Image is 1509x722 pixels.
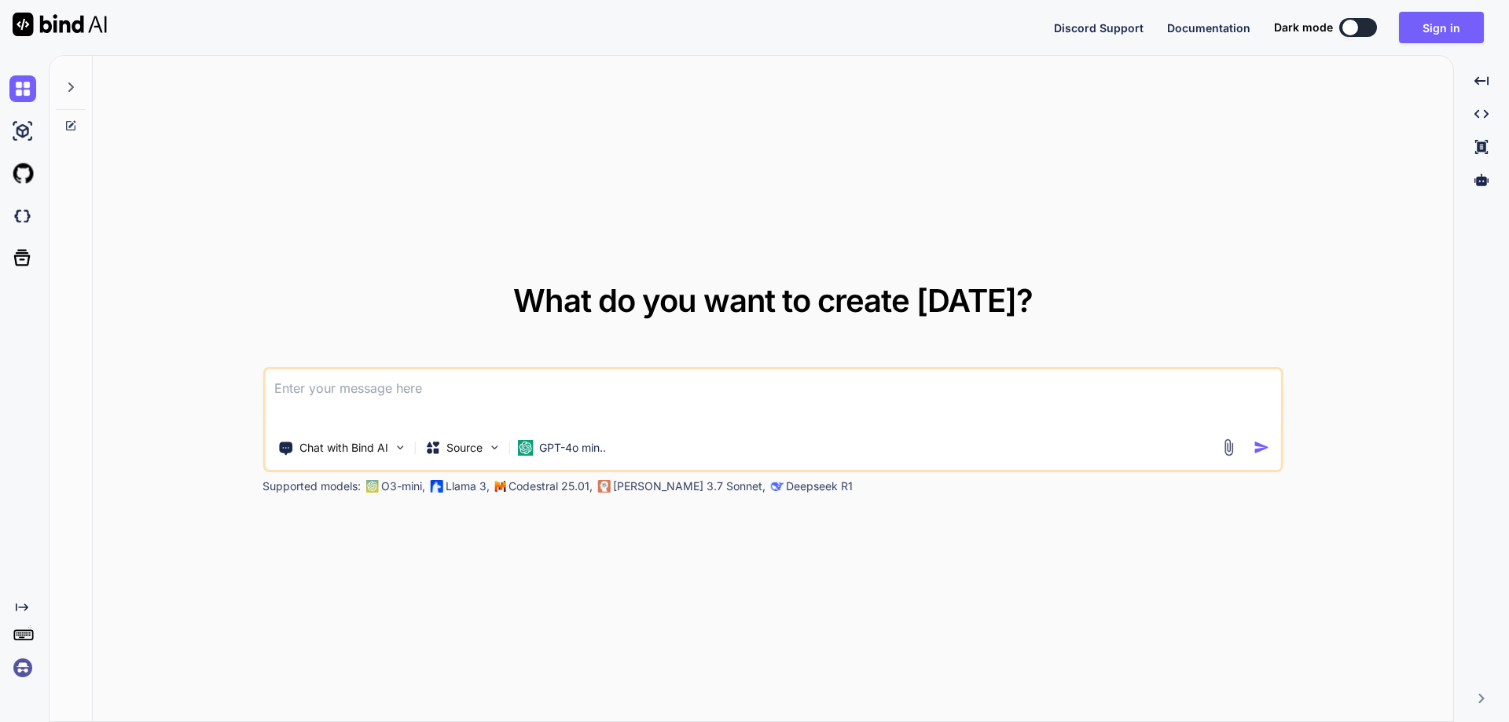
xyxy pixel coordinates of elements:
[381,478,425,494] p: O3-mini,
[446,440,483,456] p: Source
[1167,20,1250,36] button: Documentation
[9,203,36,229] img: darkCloudIdeIcon
[613,478,766,494] p: [PERSON_NAME] 3.7 Sonnet,
[513,281,1033,320] span: What do you want to create [DATE]?
[487,441,501,454] img: Pick Models
[770,480,783,493] img: claude
[539,440,606,456] p: GPT-4o min..
[1220,438,1238,456] img: attachment
[517,440,533,456] img: GPT-4o mini
[9,118,36,145] img: ai-studio
[446,478,490,494] p: Llama 3,
[1054,21,1144,35] span: Discord Support
[1054,20,1144,36] button: Discord Support
[494,481,505,492] img: Mistral-AI
[365,480,378,493] img: GPT-4
[13,13,107,36] img: Bind AI
[1254,439,1270,456] img: icon
[1274,20,1333,35] span: Dark mode
[786,478,853,494] p: Deepseek R1
[9,75,36,102] img: chat
[430,480,442,493] img: Llama2
[509,478,593,494] p: Codestral 25.01,
[9,654,36,681] img: signin
[299,440,388,456] p: Chat with Bind AI
[597,480,610,493] img: claude
[1167,21,1250,35] span: Documentation
[263,478,361,494] p: Supported models:
[9,160,36,187] img: githubLight
[1399,12,1484,43] button: Sign in
[393,441,406,454] img: Pick Tools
